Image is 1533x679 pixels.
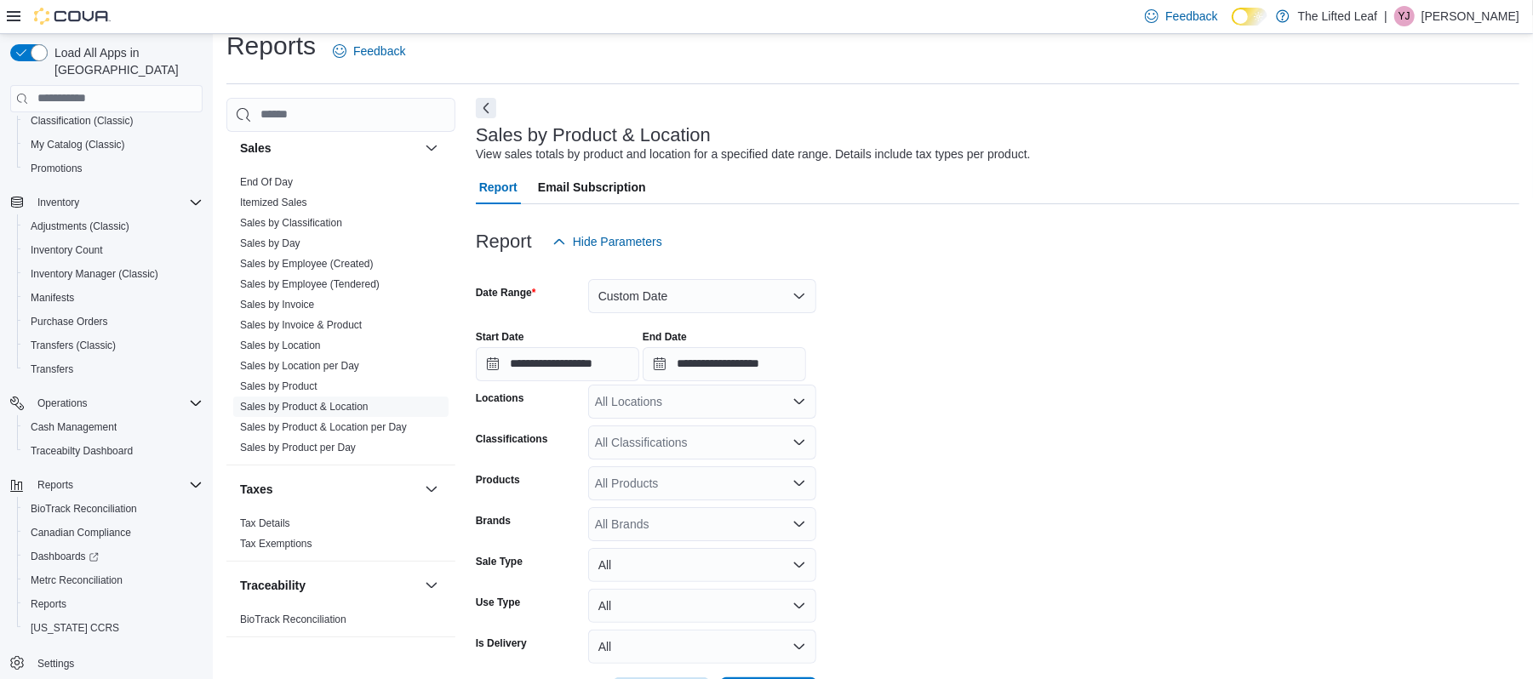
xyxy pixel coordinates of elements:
span: Canadian Compliance [24,522,203,543]
span: Feedback [1165,8,1217,25]
span: Sales by Classification [240,216,342,230]
a: Tax Details [240,517,290,529]
a: Promotions [24,158,89,179]
a: Classification (Classic) [24,111,140,131]
label: Is Delivery [476,636,527,650]
h3: Sales [240,140,272,157]
span: Load All Apps in [GEOGRAPHIC_DATA] [48,44,203,78]
span: Sales by Employee (Created) [240,257,374,271]
button: Settings [3,650,209,675]
button: Traceabilty Dashboard [17,439,209,463]
span: Inventory Manager (Classic) [31,267,158,281]
a: Transfers (Classic) [24,335,123,356]
span: [US_STATE] CCRS [31,621,119,635]
button: Hide Parameters [546,225,669,259]
span: Sales by Product [240,379,317,393]
span: Email Subscription [538,170,646,204]
label: End Date [643,330,687,344]
button: Inventory Count [17,238,209,262]
span: Sales by Product per Day [240,441,356,454]
a: Sales by Invoice [240,299,314,311]
span: Manifests [24,288,203,308]
span: Sales by Employee (Tendered) [240,277,380,291]
span: Sales by Invoice [240,298,314,311]
span: Reports [31,597,66,611]
button: Traceability [421,575,442,596]
span: Purchase Orders [31,315,108,328]
button: All [588,630,816,664]
img: Cova [34,8,111,25]
span: Feedback [353,43,405,60]
span: Inventory [37,196,79,209]
button: Adjustments (Classic) [17,214,209,238]
a: Manifests [24,288,81,308]
button: Taxes [421,479,442,499]
a: Transfers [24,359,80,379]
input: Dark Mode [1232,8,1267,26]
span: Dashboards [24,546,203,567]
span: Traceabilty Dashboard [24,441,203,461]
h3: Taxes [240,481,273,498]
a: Metrc Reconciliation [24,570,129,591]
button: Reports [17,592,209,616]
a: Cash Management [24,417,123,437]
a: Sales by Employee (Tendered) [240,278,380,290]
label: Products [476,473,520,487]
button: Transfers (Classic) [17,334,209,357]
a: Sales by Location [240,339,321,351]
h3: Traceability [240,577,306,594]
span: Report [479,170,518,204]
span: Dashboards [31,550,99,563]
span: Adjustments (Classic) [31,220,129,233]
h3: Sales by Product & Location [476,125,711,145]
a: Itemized Sales [240,197,307,208]
div: Yajaira Jones [1394,6,1415,26]
span: Promotions [24,158,203,179]
span: Sales by Location [240,339,321,352]
span: BioTrack Reconciliation [31,502,137,516]
span: Operations [37,397,88,410]
span: My Catalog (Classic) [24,134,203,155]
div: View sales totals by product and location for a specified date range. Details include tax types p... [476,145,1031,163]
button: Classification (Classic) [17,109,209,133]
button: Reports [3,473,209,497]
button: Custom Date [588,279,816,313]
button: Operations [31,393,94,414]
span: Settings [31,652,203,673]
span: Classification (Classic) [24,111,203,131]
a: Sales by Product per Day [240,442,356,454]
span: Settings [37,657,74,670]
span: Transfers (Classic) [31,339,116,352]
span: Promotions [31,162,83,175]
button: Open list of options [792,476,806,490]
button: Inventory [3,191,209,214]
label: Sale Type [476,555,523,568]
a: BioTrack Reconciliation [240,613,346,625]
span: Transfers [31,362,73,376]
span: Tax Details [240,516,290,530]
button: Open list of options [792,436,806,449]
span: End Of Day [240,175,293,189]
label: Start Date [476,330,524,344]
a: Settings [31,653,81,674]
a: End Of Day [240,176,293,188]
button: Promotions [17,157,209,180]
button: Purchase Orders [17,310,209,334]
span: Sales by Location per Day [240,359,359,373]
span: Operations [31,393,203,414]
span: Traceabilty Dashboard [31,444,133,458]
div: Traceability [226,609,455,636]
a: Feedback [326,34,412,68]
a: Tax Exemptions [240,538,312,550]
span: Inventory Count [24,240,203,260]
label: Classifications [476,432,548,446]
button: All [588,548,816,582]
button: Sales [240,140,418,157]
button: Metrc Reconciliation [17,568,209,592]
a: Sales by Day [240,237,300,249]
span: YJ [1399,6,1410,26]
a: Traceabilty Dashboard [24,441,140,461]
button: All [588,589,816,623]
a: Purchase Orders [24,311,115,332]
